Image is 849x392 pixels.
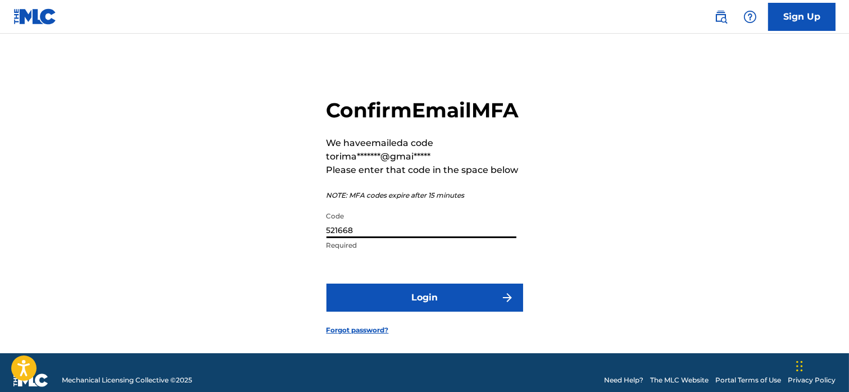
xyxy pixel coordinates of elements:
a: The MLC Website [650,375,709,385]
div: Help [739,6,761,28]
a: Forgot password? [326,325,389,335]
p: Required [326,240,516,250]
p: NOTE: MFA codes expire after 15 minutes [326,190,523,200]
a: Portal Terms of Use [715,375,781,385]
a: Sign Up [768,3,836,31]
img: search [714,10,728,24]
a: Public Search [710,6,732,28]
img: help [743,10,757,24]
h2: Confirm Email MFA [326,98,523,123]
iframe: Chat Widget [793,338,849,392]
div: Drag [796,349,803,383]
img: MLC Logo [13,8,57,25]
a: Need Help? [604,375,643,385]
button: Login [326,284,523,312]
span: Mechanical Licensing Collective © 2025 [62,375,192,385]
img: logo [13,373,48,387]
p: Please enter that code in the space below [326,163,523,177]
a: Privacy Policy [788,375,836,385]
img: f7272a7cc735f4ea7f67.svg [501,291,514,304]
